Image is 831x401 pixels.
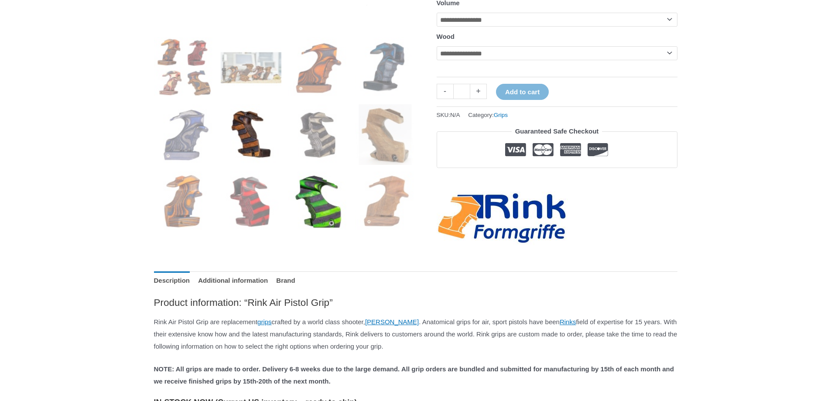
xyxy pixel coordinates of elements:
img: Rink Air Pistol Grip - Image 2 [221,37,281,98]
img: Rink Air Pistol Grip - Image 12 [355,171,416,232]
img: Rink Air Pistol Grip - Image 6 [221,104,281,165]
input: Product quantity [453,84,470,99]
a: Description [154,271,190,290]
a: Rink-Formgriffe [437,192,568,245]
span: Category: [468,110,508,120]
span: N/A [450,112,460,118]
iframe: Customer reviews powered by Trustpilot [437,175,677,185]
img: Rink Air Pistol Grip - Image 4 [355,37,416,98]
button: Add to cart [496,84,549,100]
img: Rink Air Pistol Grip - Image 9 [154,171,215,232]
span: SKU: [437,110,460,120]
img: Rink Air Pistol Grip [154,37,215,98]
a: + [470,84,487,99]
img: Rink Air Pistol Grip - Image 11 [288,171,349,232]
a: Brand [276,271,295,290]
legend: Guaranteed Safe Checkout [512,125,602,137]
a: grips [257,318,272,326]
img: Rink Air Pistol Grip - Image 8 [355,104,416,165]
h2: Product information: “Rink Air Pistol Grip” [154,296,677,309]
p: Rink Air Pistol Grip are replacement crafted by a world class shooter, . Anatomical grips for air... [154,316,677,353]
a: Grips [494,112,508,118]
a: Additional information [198,271,268,290]
img: Rink Air Pistol Grip - Image 3 [288,37,349,98]
img: Rink Air Pistol Grip - Image 5 [154,104,215,165]
a: - [437,84,453,99]
a: [PERSON_NAME] [365,318,419,326]
a: Rinks [560,318,576,326]
strong: NOTE: All grips are made to order. Delivery 6-8 weeks due to the large demand. All grip orders ar... [154,365,674,385]
img: Rink Air Pistol Grip - Image 10 [221,171,281,232]
img: Rink Air Pistol Grip - Image 7 [288,104,349,165]
label: Wood [437,33,455,40]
